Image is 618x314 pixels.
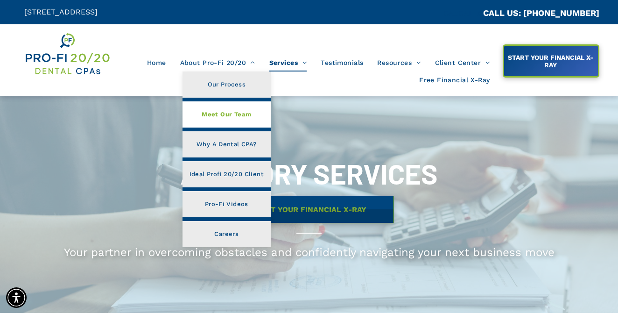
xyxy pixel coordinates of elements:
a: Meet Our Team [183,101,271,128]
div: Accessibility Menu [6,287,27,308]
a: START YOUR FINANCIAL X-RAY [503,44,599,78]
span: Your partner in overcoming obstacles and confidently navigating your next business move [64,246,555,259]
a: CALL US: [PHONE_NUMBER] [483,8,599,18]
img: Get Dental CPA Consulting, Bookkeeping, & Bank Loans [24,31,110,76]
span: Our Process [208,78,246,91]
a: About Pro-Fi 20/20 [173,54,262,71]
a: Services [262,54,314,71]
a: Resources [370,54,428,71]
span: ADVISORY SERVICES [180,157,438,190]
a: START YOUR FINANCIAL X-RAY [224,196,394,223]
a: Careers [183,221,271,247]
span: Ideal Profi 20/20 Client [190,168,264,180]
span: Pro-Fi Videos [205,198,248,210]
span: START YOUR FINANCIAL X-RAY [505,49,597,73]
span: Why A Dental CPA? [197,138,257,150]
a: Why A Dental CPA? [183,131,271,157]
span: CA::CALLC [443,9,483,18]
span: Meet Our Team [202,108,251,121]
a: Free Financial X-Ray [412,71,497,89]
a: Ideal Profi 20/20 Client [183,161,271,187]
a: Home [140,54,173,71]
span: About Pro-Fi 20/20 [180,54,255,71]
a: Pro-Fi Videos [183,191,271,217]
span: [STREET_ADDRESS] [24,7,98,16]
a: Testimonials [314,54,370,71]
span: START YOUR FINANCIAL X-RAY [248,200,370,219]
span: Careers [214,228,239,240]
a: Client Center [428,54,497,71]
a: Our Process [183,71,271,98]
